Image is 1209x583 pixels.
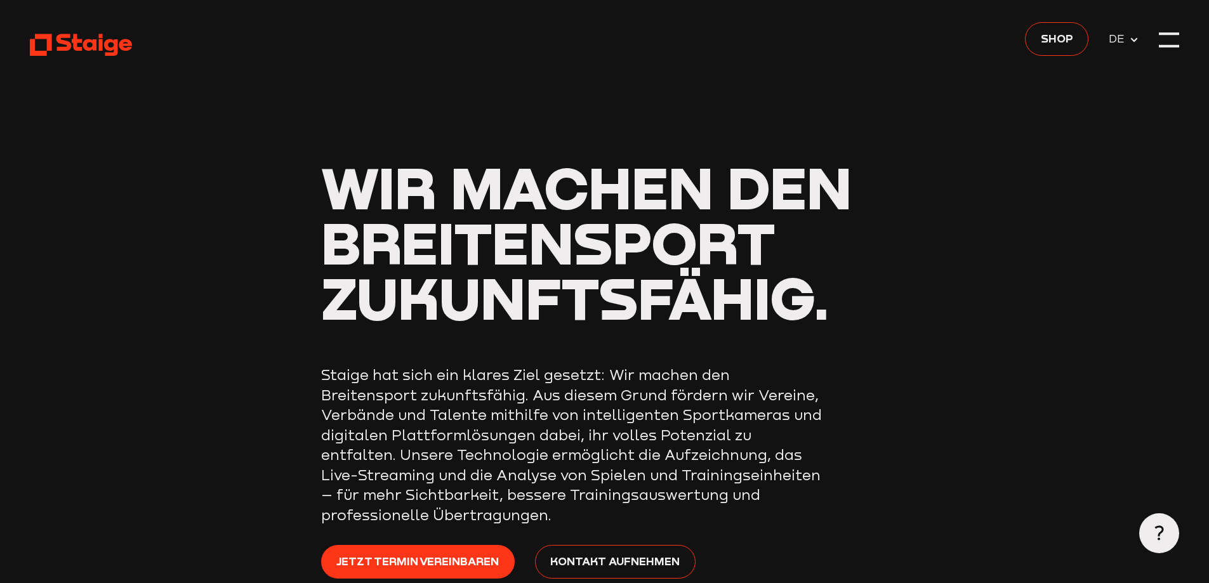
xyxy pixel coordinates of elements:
[321,152,852,332] span: Wir machen den Breitensport zukunftsfähig.
[321,545,515,579] a: Jetzt Termin vereinbaren
[1109,30,1129,48] span: DE
[321,365,829,525] p: Staige hat sich ein klares Ziel gesetzt: Wir machen den Breitensport zukunftsfähig. Aus diesem Gr...
[1041,29,1073,47] span: Shop
[336,553,499,570] span: Jetzt Termin vereinbaren
[550,553,680,570] span: Kontakt aufnehmen
[1025,22,1088,56] a: Shop
[535,545,696,579] a: Kontakt aufnehmen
